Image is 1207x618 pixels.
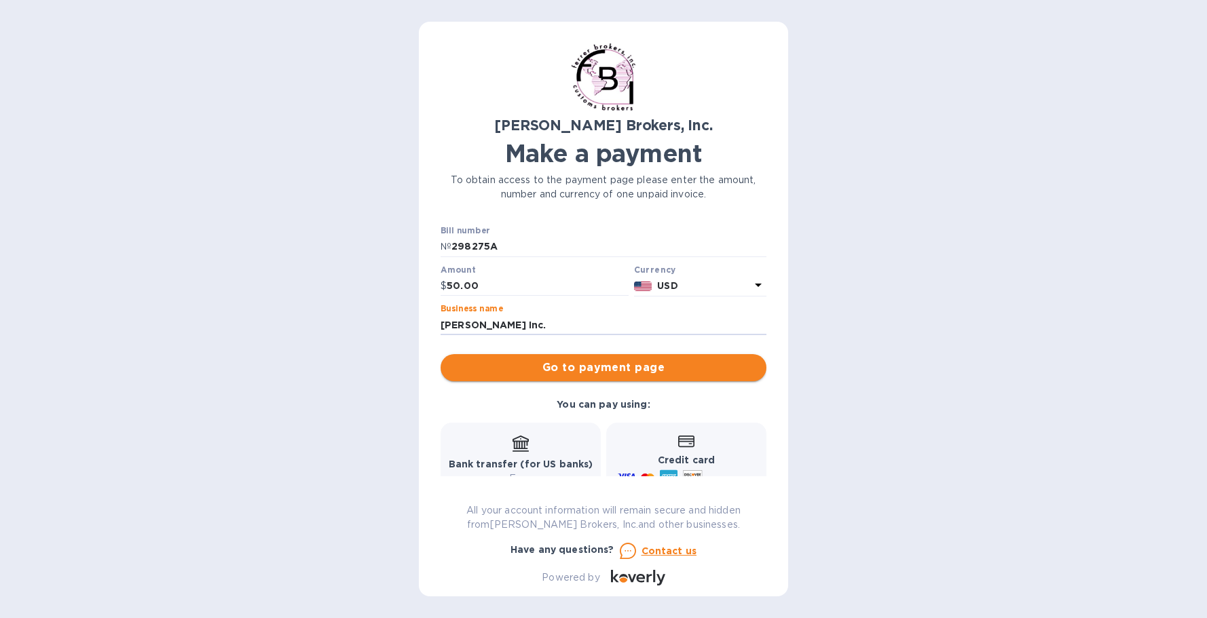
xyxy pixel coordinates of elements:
img: USD [634,282,652,291]
label: Business name [441,305,503,313]
b: [PERSON_NAME] Brokers, Inc. [494,117,712,134]
b: Currency [634,265,676,275]
span: and more... [708,474,758,484]
input: Enter business name [441,315,766,335]
button: Go to payment page [441,354,766,381]
b: Credit card [658,455,715,465]
p: All your account information will remain secure and hidden from [PERSON_NAME] Brokers, Inc. and o... [441,503,766,532]
input: Enter bill number [451,237,766,257]
b: You can pay using: [557,399,650,410]
label: Bill number [441,227,489,235]
p: $ [441,279,447,293]
p: Powered by [542,571,599,585]
p: Free [449,471,593,486]
span: Go to payment page [451,360,756,376]
p: № [441,239,451,254]
p: To obtain access to the payment page please enter the amount, number and currency of one unpaid i... [441,173,766,201]
b: Have any questions? [510,544,614,555]
input: 0.00 [447,276,629,296]
label: Amount [441,266,475,274]
b: USD [657,280,677,291]
b: Bank transfer (for US banks) [449,459,593,469]
h1: Make a payment [441,139,766,168]
u: Contact us [642,545,697,556]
